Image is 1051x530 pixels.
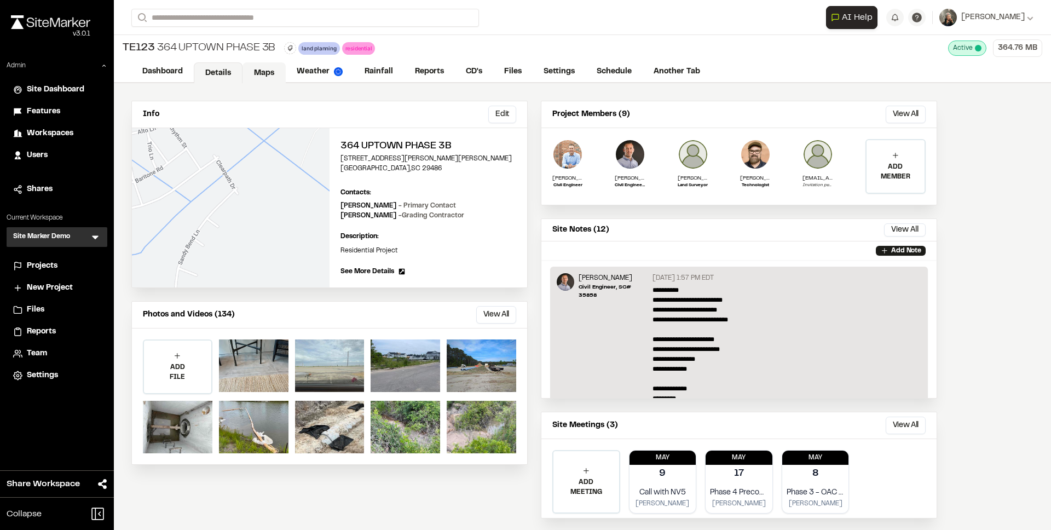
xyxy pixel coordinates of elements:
[782,453,849,463] p: May
[710,499,768,509] p: [PERSON_NAME]
[812,466,818,481] p: 8
[340,232,516,241] p: Description:
[710,487,768,499] p: Phase 4 Precon meeting
[340,154,516,164] p: [STREET_ADDRESS][PERSON_NAME][PERSON_NAME]
[975,45,981,51] span: This project is active and counting against your active project count.
[13,326,101,338] a: Reports
[340,201,456,211] p: [PERSON_NAME]
[27,84,84,96] span: Site Dashboard
[340,211,464,221] p: [PERSON_NAME]
[678,139,708,170] img: Alan Gilbert
[404,61,455,82] a: Reports
[27,348,47,360] span: Team
[953,43,973,53] span: Active
[11,15,90,29] img: rebrand.png
[802,182,833,189] p: Invitation pending
[884,223,926,237] button: View All
[678,182,708,189] p: Land Surveyor
[734,466,744,481] p: 17
[27,183,53,195] span: Shares
[13,84,101,96] a: Site Dashboard
[13,232,70,243] h3: Site Marker Demo
[7,508,42,521] span: Collapse
[286,61,354,82] a: Weather
[659,466,666,481] p: 9
[533,61,586,82] a: Settings
[579,273,648,283] p: [PERSON_NAME]
[740,182,771,189] p: Technologist
[787,487,845,499] p: Phase 3 - OAC Meeting
[886,106,926,123] button: View All
[27,304,44,316] span: Files
[354,61,404,82] a: Rainfall
[842,11,873,24] span: AI Help
[7,477,80,491] span: Share Workspace
[13,282,101,294] a: New Project
[131,9,151,27] button: Search
[678,174,708,182] p: [PERSON_NAME]
[557,273,574,291] img: Landon Messal
[143,108,159,120] p: Info
[27,282,73,294] span: New Project
[488,106,516,123] button: Edit
[652,273,714,283] p: [DATE] 1:57 PM EDT
[867,162,925,182] p: ADD MEMBER
[7,213,107,223] p: Current Workspace
[706,453,772,463] p: May
[552,108,630,120] p: Project Members (9)
[11,29,90,39] div: Oh geez...please don't...
[740,139,771,170] img: Shaan Hurley
[27,370,58,382] span: Settings
[891,246,921,256] p: Add Note
[634,499,692,509] p: [PERSON_NAME]
[826,6,877,29] button: Open AI Assistant
[552,419,618,431] p: Site Meetings (3)
[27,128,73,140] span: Workspaces
[634,487,692,499] p: Call with NV5
[340,267,394,276] span: See More Details
[27,260,57,272] span: Projects
[334,67,343,76] img: precipai.png
[643,61,711,82] a: Another Tab
[553,477,619,497] p: ADD MEETING
[342,42,376,55] div: residential
[455,61,493,82] a: CD's
[552,174,583,182] p: [PERSON_NAME]
[399,213,464,218] span: - Grading Contractor
[123,40,155,56] span: TE123
[961,11,1025,24] span: [PERSON_NAME]
[340,164,516,174] p: [GEOGRAPHIC_DATA] , SC 29486
[13,348,101,360] a: Team
[27,106,60,118] span: Features
[939,9,957,26] img: User
[802,139,833,170] img: user_empty.png
[27,326,56,338] span: Reports
[476,306,516,324] button: View All
[399,203,456,209] span: - Primary Contact
[131,61,194,82] a: Dashboard
[340,246,516,256] p: Residential Project
[13,149,101,162] a: Users
[340,139,516,154] h2: 364 Uptown Phase 3B
[123,40,275,56] div: 364 Uptown Phase 3B
[886,417,926,434] button: View All
[13,106,101,118] a: Features
[579,283,648,299] p: Civil Engineer, SC# 35858
[143,309,235,321] p: Photos and Videos (134)
[615,174,645,182] p: [PERSON_NAME]
[615,139,645,170] img: Landon Messal
[493,61,533,82] a: Files
[144,362,211,382] p: ADD FILE
[284,42,296,54] button: Edit Tags
[948,41,986,56] div: This project is active and counting against your active project count.
[552,182,583,189] p: Civil Engineer
[552,224,609,236] p: Site Notes (12)
[13,304,101,316] a: Files
[194,62,242,83] a: Details
[740,174,771,182] p: [PERSON_NAME]
[340,188,371,198] p: Contacts:
[298,42,339,55] div: land planning
[13,183,101,195] a: Shares
[993,39,1042,57] div: 364.76 MB
[552,139,583,170] img: Landon Messal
